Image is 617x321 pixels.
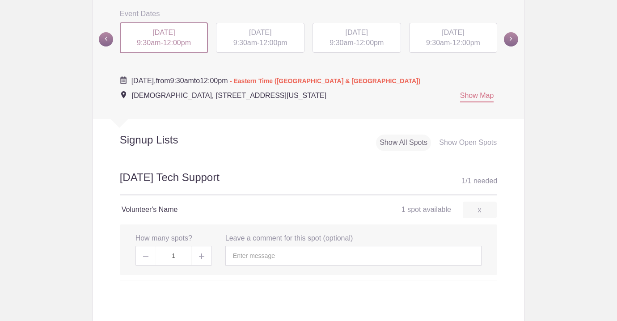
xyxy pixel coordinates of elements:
[313,23,401,53] div: -
[409,22,498,54] button: [DATE] 9:30am-12:00pm
[452,39,480,46] span: 12:00pm
[200,77,228,84] span: 12:00pm
[152,29,175,36] span: [DATE]
[216,23,304,53] div: -
[170,77,194,84] span: 9:30am
[330,39,353,46] span: 9:30am
[463,202,497,218] a: x
[131,77,421,84] span: from to
[312,22,401,54] button: [DATE] 9:30am-12:00pm
[356,39,384,46] span: 12:00pm
[225,246,482,266] input: Enter message
[131,77,156,84] span: [DATE],
[376,135,431,151] div: Show All Spots
[233,39,257,46] span: 9:30am
[230,77,421,84] span: - Eastern Time ([GEOGRAPHIC_DATA] & [GEOGRAPHIC_DATA])
[426,39,450,46] span: 9:30am
[465,177,467,185] span: /
[435,135,500,151] div: Show Open Spots
[442,29,464,36] span: [DATE]
[122,204,308,215] h4: Volunteer's Name
[120,170,498,195] h2: [DATE] Tech Support
[461,174,497,188] div: 1 1 needed
[346,29,368,36] span: [DATE]
[120,22,208,54] div: -
[135,233,192,244] label: How many spots?
[137,39,161,46] span: 9:30am
[409,23,498,53] div: -
[259,39,287,46] span: 12:00pm
[93,133,237,147] h2: Signup Lists
[460,92,494,102] a: Show Map
[401,206,451,213] span: 1 spot available
[216,22,305,54] button: [DATE] 9:30am-12:00pm
[121,91,126,98] img: Event location
[120,7,498,20] h3: Event Dates
[199,253,204,259] img: Plus gray
[119,22,209,54] button: [DATE] 9:30am-12:00pm
[249,29,271,36] span: [DATE]
[225,233,353,244] label: Leave a comment for this spot (optional)
[143,256,148,257] img: Minus gray
[132,92,326,99] span: [DEMOGRAPHIC_DATA], [STREET_ADDRESS][US_STATE]
[163,39,191,46] span: 12:00pm
[120,76,127,84] img: Cal purple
